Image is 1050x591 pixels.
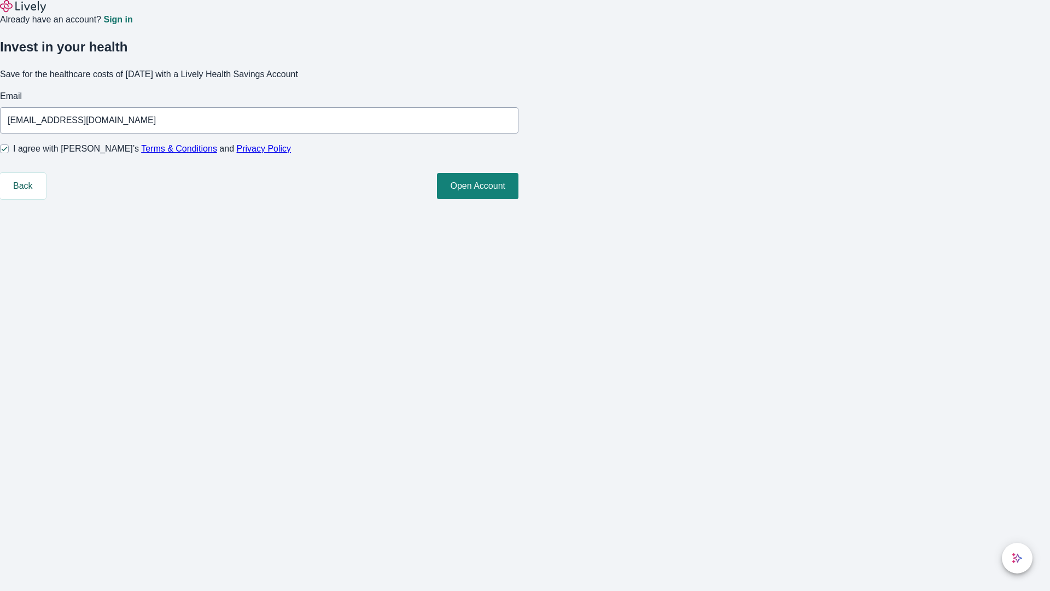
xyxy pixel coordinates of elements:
a: Privacy Policy [237,144,291,153]
span: I agree with [PERSON_NAME]’s and [13,142,291,155]
button: Open Account [437,173,518,199]
svg: Lively AI Assistant [1012,553,1023,564]
button: chat [1002,543,1032,573]
a: Sign in [103,15,132,24]
a: Terms & Conditions [141,144,217,153]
